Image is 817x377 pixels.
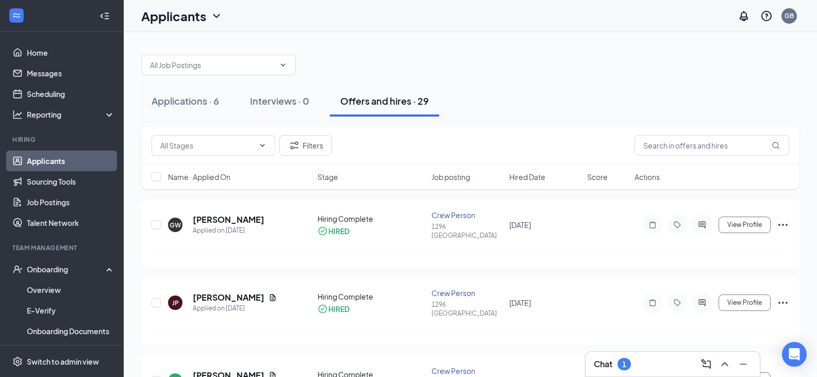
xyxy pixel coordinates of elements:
svg: ActiveChat [696,299,708,307]
svg: ActiveChat [696,221,708,229]
svg: Notifications [738,10,750,22]
span: [DATE] [509,220,531,230]
svg: Document [269,293,277,302]
h5: [PERSON_NAME] [193,214,264,225]
div: Crew Person [431,366,503,376]
div: 1296 [GEOGRAPHIC_DATA] [431,222,503,240]
div: Interviews · 0 [250,94,309,107]
a: Overview [27,280,115,300]
span: [DATE] [509,298,531,307]
span: Stage [318,172,338,182]
svg: MagnifyingGlass [772,141,780,150]
svg: Ellipses [777,297,789,309]
svg: Tag [671,221,683,229]
div: 1 [622,360,626,369]
h1: Applicants [141,7,206,25]
div: JP [172,299,179,307]
h5: [PERSON_NAME] [193,292,264,303]
svg: ChevronDown [279,61,287,69]
svg: QuestionInfo [760,10,773,22]
span: Score [587,172,608,182]
div: Offers and hires · 29 [340,94,429,107]
div: GW [170,221,181,230]
svg: ChevronUp [719,358,731,370]
input: All Job Postings [150,59,275,71]
div: Applied on [DATE] [193,303,277,314]
svg: CheckmarkCircle [318,304,328,314]
input: All Stages [160,140,254,151]
svg: Note [646,221,659,229]
button: View Profile [719,217,771,233]
div: HIRED [328,304,349,314]
div: Hiring Complete [318,214,425,224]
div: Hiring Complete [318,291,425,302]
svg: UserCheck [12,264,23,274]
svg: ComposeMessage [700,358,712,370]
a: E-Verify [27,300,115,321]
button: Minimize [735,356,752,372]
span: View Profile [727,299,762,306]
a: Onboarding Documents [27,321,115,341]
svg: ChevronDown [258,141,266,150]
div: Hiring [12,135,113,144]
svg: Note [646,299,659,307]
input: Search in offers and hires [635,135,789,156]
span: Job posting [431,172,470,182]
svg: Minimize [737,358,749,370]
a: Applicants [27,151,115,171]
div: GB [785,11,794,20]
svg: CheckmarkCircle [318,226,328,236]
span: Hired Date [509,172,545,182]
svg: Collapse [99,11,110,21]
div: Open Intercom Messenger [782,342,807,367]
div: Crew Person [431,288,503,298]
svg: WorkstreamLogo [11,10,22,21]
div: Team Management [12,243,113,252]
svg: Settings [12,356,23,367]
span: Actions [635,172,660,182]
button: ChevronUp [716,356,733,372]
span: View Profile [727,221,762,228]
a: Talent Network [27,212,115,233]
svg: ChevronDown [210,10,223,22]
svg: Analysis [12,109,23,120]
div: Applied on [DATE] [193,225,264,236]
button: ComposeMessage [698,356,714,372]
a: Scheduling [27,84,115,104]
svg: Tag [671,299,683,307]
button: View Profile [719,294,771,311]
svg: Filter [288,139,301,152]
div: Onboarding [27,264,106,274]
a: Activity log [27,341,115,362]
a: Messages [27,63,115,84]
a: Job Postings [27,192,115,212]
div: 1296 [GEOGRAPHIC_DATA] [431,300,503,318]
button: Filter Filters [279,135,332,156]
a: Sourcing Tools [27,171,115,192]
span: Name · Applied On [168,172,230,182]
div: Reporting [27,109,115,120]
svg: Ellipses [777,219,789,231]
div: Applications · 6 [152,94,219,107]
a: Home [27,42,115,63]
div: Crew Person [431,210,503,220]
div: Switch to admin view [27,356,99,367]
div: HIRED [328,226,349,236]
h3: Chat [594,358,612,370]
